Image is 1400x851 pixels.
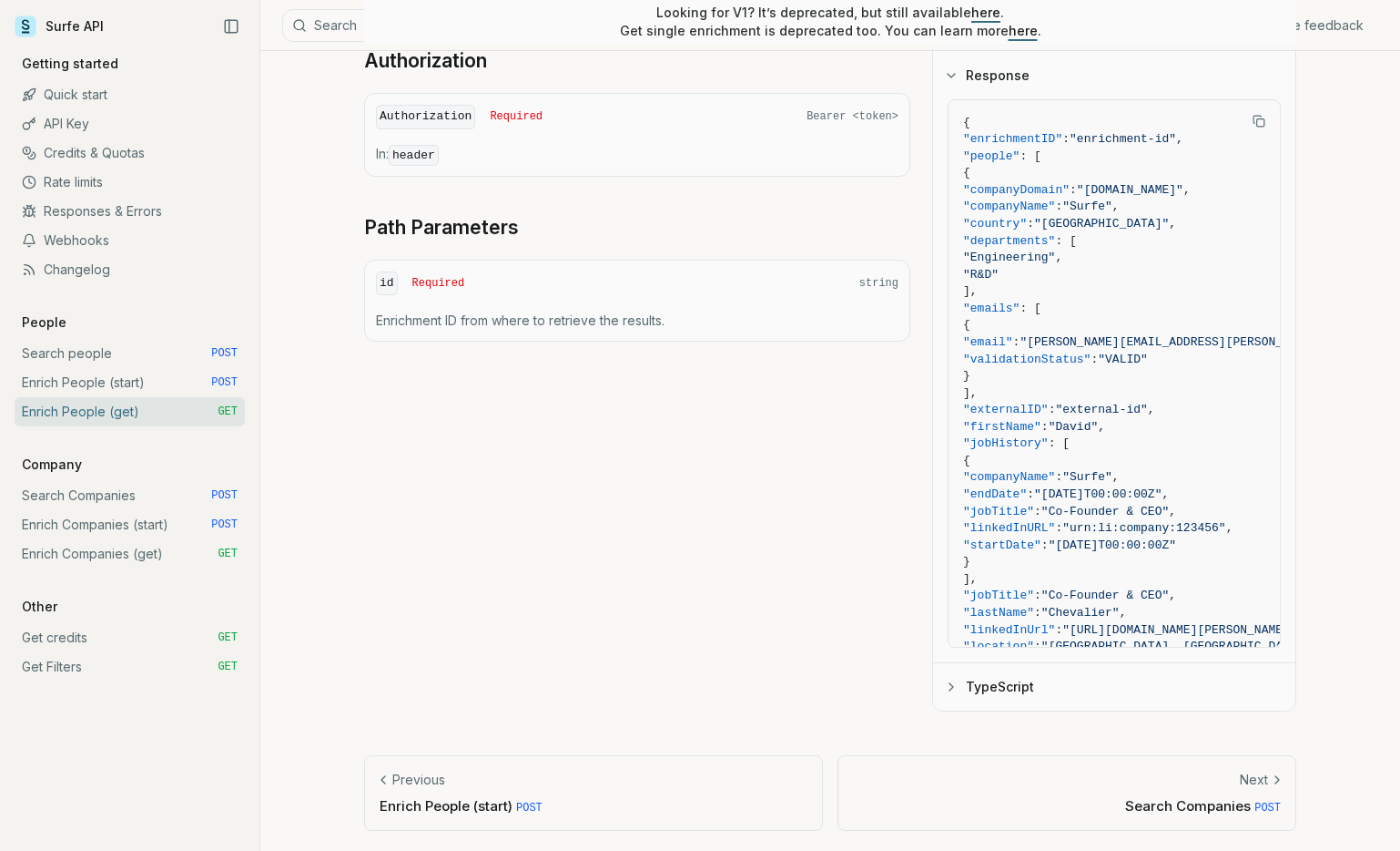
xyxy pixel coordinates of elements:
a: Give feedback [1273,16,1364,35]
span: GET [218,547,238,561]
span: Required [490,109,543,124]
span: { [963,318,970,332]
span: "startDate" [963,538,1041,552]
span: : [ [1020,149,1040,163]
a: Enrich Companies (get) GET [15,539,245,569]
a: Path Parameters [364,215,519,241]
code: Authorization [376,105,475,129]
span: "Engineering" [963,251,1055,264]
p: Company [15,456,89,474]
span: ], [963,572,978,586]
span: : [1034,606,1041,620]
button: Collapse Sidebar [218,13,245,40]
span: "emails" [963,302,1020,315]
span: "country" [963,217,1027,231]
span: , [1055,251,1062,264]
p: Previous [392,771,445,789]
span: { [963,166,970,179]
span: } [963,369,970,383]
span: "location" [963,640,1034,653]
span: Required [412,276,465,291]
span: "jobHistory" [963,436,1049,450]
span: "R&D" [963,268,999,282]
span: "[DATE]T00:00:00Z" [1034,487,1162,501]
a: Quick start [15,80,245,109]
a: Search Companies POST [15,481,245,510]
span: "firstName" [963,420,1041,434]
span: "VALID" [1098,353,1148,366]
a: API Key [15,109,245,138]
span: "externalID" [963,403,1049,416]
span: : [1027,217,1034,231]
span: "companyName" [963,470,1055,484]
p: Next [1240,771,1268,789]
p: Getting started [15,55,126,73]
span: POST [211,518,238,532]
span: "Chevalier" [1041,606,1120,620]
span: : [1027,487,1034,501]
a: here [1009,23,1038,38]
span: : [ [1049,436,1070,450]
a: Responses & Errors [15,197,245,226]
span: GET [218,660,238,674]
span: GET [218,405,238,419]
span: "[URL][DOMAIN_NAME][PERSON_NAME]" [1062,623,1296,637]
p: Enrich People (start) [380,796,807,815]
span: : [1062,132,1070,146]
button: Copy Text [1245,108,1273,135]
span: : [1034,505,1041,518]
span: "departments" [963,234,1055,248]
span: , [1169,217,1176,231]
a: Changelog [15,255,245,284]
a: Enrich People (get) GET [15,397,245,426]
span: "companyName" [963,200,1055,213]
span: : [ [1020,302,1040,315]
span: ], [963,386,978,400]
span: "[GEOGRAPHIC_DATA]" [1034,217,1169,231]
p: Other [15,598,65,616]
span: } [963,555,970,569]
span: "Co-Founder & CEO" [1041,505,1169,518]
span: "[DOMAIN_NAME]" [1077,183,1183,197]
span: "enrichmentID" [963,132,1062,146]
button: Response [933,52,1295,99]
span: , [1098,420,1105,434]
span: , [1183,183,1191,197]
span: "companyDomain" [963,183,1070,197]
span: : [1055,200,1062,213]
a: Credits & Quotas [15,138,245,168]
span: : [1055,623,1062,637]
a: Enrich Companies (start) POST [15,510,245,539]
span: POST [1254,802,1281,815]
span: Bearer <token> [807,109,898,124]
span: "email" [963,335,1013,349]
span: { [963,454,970,467]
p: People [15,313,74,332]
span: "validationStatus" [963,353,1091,366]
span: "linkedInURL" [963,521,1055,535]
span: GET [218,631,238,645]
span: , [1162,487,1169,501]
span: "[DATE]T00:00:00Z" [1049,538,1176,552]
span: "urn:li:company:123456" [1062,521,1225,535]
a: Rate limits [15,168,245,197]
span: : [1049,403,1056,416]
span: : [1091,353,1098,366]
span: { [963,116,970,129]
span: POST [516,802,543,815]
a: here [971,5,1000,20]
span: : [ [1055,234,1076,248]
span: , [1176,132,1183,146]
span: : [1034,640,1041,653]
span: "David" [1049,420,1099,434]
span: "[GEOGRAPHIC_DATA], [GEOGRAPHIC_DATA]" [1041,640,1311,653]
span: "Surfe" [1062,470,1112,484]
a: Get Filters GET [15,652,245,682]
span: , [1112,470,1120,484]
span: "external-id" [1055,403,1147,416]
span: , [1226,521,1233,535]
code: id [376,272,398,296]
span: : [1070,183,1077,197]
p: Enrichment ID from where to retrieve the results. [376,312,898,330]
a: Get credits GET [15,623,245,652]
